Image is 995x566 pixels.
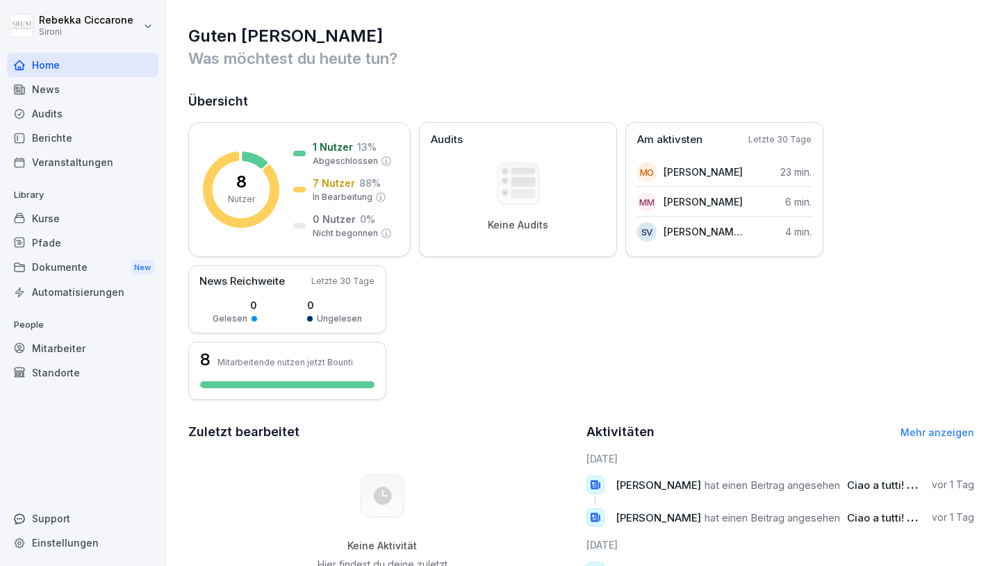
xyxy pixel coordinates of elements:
div: SV [637,222,657,242]
a: Mehr anzeigen [901,426,974,438]
p: Gelesen [213,313,247,325]
p: [PERSON_NAME] [PERSON_NAME] [664,224,743,239]
div: New [131,260,154,276]
p: In Bearbeitung [313,191,372,203]
h2: Übersicht [188,92,974,111]
p: Sironi [39,27,133,37]
a: DokumenteNew [7,255,158,281]
h3: 8 [200,351,211,368]
p: 7 Nutzer [313,176,355,190]
a: Veranstaltungen [7,150,158,174]
p: Nutzer [228,193,255,206]
p: Library [7,184,158,206]
p: 1 Nutzer [313,140,353,154]
p: People [7,314,158,336]
p: 0 [307,298,362,313]
h5: Keine Aktivität [312,540,452,552]
a: Einstellungen [7,531,158,555]
p: Keine Audits [488,219,548,231]
div: MM [637,192,657,212]
p: 4 min. [785,224,812,239]
p: Abgeschlossen [313,155,378,167]
a: Kurse [7,206,158,231]
h1: Guten [PERSON_NAME] [188,25,974,47]
p: vor 1 Tag [932,510,974,524]
p: vor 1 Tag [932,478,974,492]
span: hat einen Beitrag angesehen [705,511,840,524]
p: Letzte 30 Tage [311,275,375,288]
p: Audits [431,132,463,148]
p: 0 Nutzer [313,212,356,226]
h2: Aktivitäten [586,422,655,442]
h6: [DATE] [586,538,975,552]
p: Mitarbeitende nutzen jetzt Bounti [217,357,353,367]
a: Mitarbeiter [7,336,158,360]
a: Home [7,53,158,77]
p: News Reichweite [199,274,285,290]
a: Pfade [7,231,158,255]
p: Rebekka Ciccarone [39,15,133,26]
a: News [7,77,158,101]
a: Standorte [7,360,158,385]
p: [PERSON_NAME] [664,194,743,209]
div: Support [7,506,158,531]
div: Dokumente [7,255,158,281]
p: 13 % [357,140,377,154]
p: 23 min. [780,165,812,179]
p: Nicht begonnen [313,227,378,240]
a: Berichte [7,126,158,150]
p: 8 [236,174,247,190]
p: Am aktivsten [637,132,702,148]
h6: [DATE] [586,451,975,466]
span: [PERSON_NAME] [616,478,701,492]
div: MO [637,163,657,182]
a: Audits [7,101,158,126]
p: [PERSON_NAME] [664,165,743,179]
p: Ungelesen [317,313,362,325]
p: Was möchtest du heute tun? [188,47,974,69]
a: Automatisierungen [7,280,158,304]
p: 6 min. [785,194,812,209]
span: [PERSON_NAME] [616,511,701,524]
p: 88 % [359,176,381,190]
span: hat einen Beitrag angesehen [705,478,840,492]
p: 0 % [360,212,375,226]
h2: Zuletzt bearbeitet [188,422,577,442]
p: 0 [213,298,257,313]
p: Letzte 30 Tage [748,133,812,146]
